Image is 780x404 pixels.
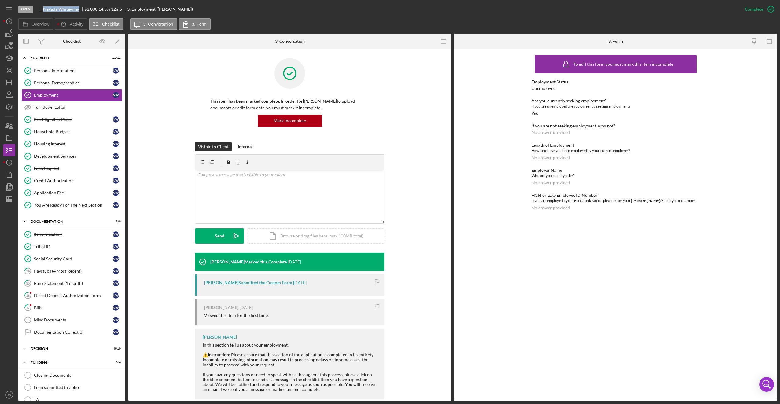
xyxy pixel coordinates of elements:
[208,352,229,357] strong: Instruction
[34,269,113,274] div: Paystubs (4 Most Recent)
[203,343,378,347] div: In this section tell us about your employment.
[113,68,119,74] div: N W
[21,241,122,253] a: Tribal IDNW
[113,231,119,237] div: N W
[110,220,121,223] div: 3 / 9
[573,62,673,67] div: To edit this form you must mark this item incomplete
[532,79,700,84] div: Employment Status
[111,7,122,12] div: 12 mo
[113,129,119,135] div: N W
[21,187,122,199] a: Application FeeNW
[532,198,700,204] div: If you are employed by the Ho-Chunk Nation please enter your [PERSON_NAME]/Employee ID number
[21,138,122,150] a: Housing InterestNW
[239,305,253,310] time: 2025-10-01 20:51
[21,126,122,138] a: Household BudgetNW
[113,292,119,299] div: N W
[113,165,119,171] div: N W
[532,143,700,148] div: Length of Employment
[532,123,700,128] div: If you are not seeking employment, why not?
[179,18,211,30] button: 3. Form
[195,228,244,244] button: Send
[238,142,253,151] div: Internal
[130,18,177,30] button: 3. Conversation
[113,80,119,86] div: N W
[21,101,122,113] a: Turndown Letter
[21,369,122,381] a: Closing Documents
[34,203,113,208] div: You Are Ready For The Next Section
[34,244,113,249] div: Tribal ID
[21,77,122,89] a: Personal DemographicsNW
[26,318,29,322] tspan: 18
[34,281,113,286] div: Bank Statement (1 month)
[204,280,292,285] div: [PERSON_NAME] Submitted the Custom Form
[26,269,30,273] tspan: 14
[34,385,122,390] div: Loan submitted in Zoho
[34,80,113,85] div: Personal Demographics
[43,7,84,12] div: Navada Whitewing
[532,111,538,116] div: Yes
[21,302,122,314] a: 17BillsNW
[532,98,700,103] div: Are you currently seeking employment?
[21,162,122,174] a: Loan RequestNW
[34,293,113,298] div: Direct Deposit Authorization Form
[21,174,122,187] a: Credit AuthorizationNW
[210,98,369,112] p: This item has been marked complete. In order for [PERSON_NAME] to upload documents or edit form d...
[204,313,269,318] div: Viewed this item for the first time.
[3,389,15,401] button: JB
[113,256,119,262] div: N W
[113,280,119,286] div: N W
[203,372,378,392] div: If you have any questions or need to speak with us throughout this process, please click on the b...
[532,155,570,160] div: No answer provided
[31,220,105,223] div: Documentation
[21,314,122,326] a: 18Misc DocumentsNW
[98,7,110,12] div: 14.5 %
[34,373,122,378] div: Closing Documents
[21,277,122,289] a: 15Bank Statement (1 month)NW
[288,259,301,264] time: 2025-10-05 19:39
[34,68,113,73] div: Personal Information
[293,280,307,285] time: 2025-10-01 20:51
[18,6,33,13] div: Open
[34,305,113,310] div: Bills
[113,329,119,335] div: N W
[759,377,774,392] div: Open Intercom Messenger
[31,22,49,27] label: Overview
[34,318,113,322] div: Misc Documents
[143,22,173,27] label: 3. Conversation
[113,202,119,208] div: N W
[21,253,122,265] a: Social Security CardNW
[21,64,122,77] a: Personal InformationNW
[21,113,122,126] a: Pre-Eligibility PhaseNW
[113,305,119,311] div: N W
[63,39,81,44] div: Checklist
[127,7,193,12] div: 3. Employment ([PERSON_NAME])
[532,168,700,173] div: Employer Name
[210,259,287,264] div: [PERSON_NAME] Marked this Complete
[21,228,122,241] a: ID VerificationNW
[110,56,121,60] div: 11 / 12
[113,141,119,147] div: N W
[235,142,256,151] button: Internal
[34,330,113,335] div: Documentation Collection
[26,306,30,310] tspan: 17
[34,190,113,195] div: Application Fee
[192,22,207,27] label: 3. Form
[745,3,763,15] div: Complete
[113,317,119,323] div: N W
[34,117,113,122] div: Pre-Eligibility Phase
[532,205,570,210] div: No answer provided
[21,150,122,162] a: Development ServicesNW
[532,173,700,179] div: Who are you employed by?
[274,115,306,127] div: Mark Incomplete
[532,148,700,154] div: How long have you been employed by your current employer?
[21,89,122,101] a: EmploymentNW
[21,289,122,302] a: 16Direct Deposit Authorization FormNW
[532,86,556,91] div: Unemployed
[89,18,123,30] button: Checklist
[203,352,378,367] div: ⚠️ : Please ensure that this section of the application is completed in its entirety. Incomplete ...
[113,92,119,98] div: N W
[113,116,119,123] div: N W
[31,347,105,351] div: Decision
[113,153,119,159] div: N W
[110,347,121,351] div: 0 / 10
